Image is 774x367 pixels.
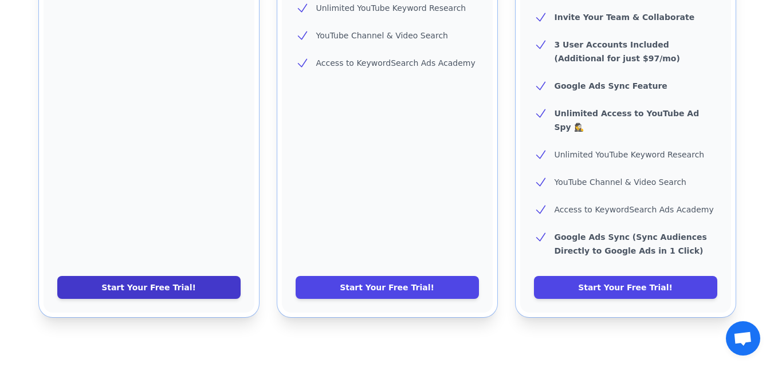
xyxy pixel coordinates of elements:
div: Mở cuộc trò chuyện [726,321,760,356]
b: Google Ads Sync Feature [555,81,667,90]
b: Google Ads Sync (Sync Audiences Directly to Google Ads in 1 Click) [555,232,707,255]
a: Start Your Free Trial! [57,276,241,299]
span: Access to KeywordSearch Ads Academy [316,58,476,68]
span: YouTube Channel & Video Search [555,177,686,187]
span: Access to KeywordSearch Ads Academy [555,205,714,214]
span: YouTube Channel & Video Search [316,31,448,40]
b: Unlimited Access to YouTube Ad Spy 🕵️‍♀️ [555,109,700,132]
b: Invite Your Team & Collaborate [555,13,695,22]
span: Unlimited YouTube Keyword Research [555,150,705,159]
a: Start Your Free Trial! [296,276,479,299]
span: Unlimited YouTube Keyword Research [316,3,466,13]
b: 3 User Accounts Included (Additional for just $97/mo) [555,40,680,63]
a: Start Your Free Trial! [534,276,717,299]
